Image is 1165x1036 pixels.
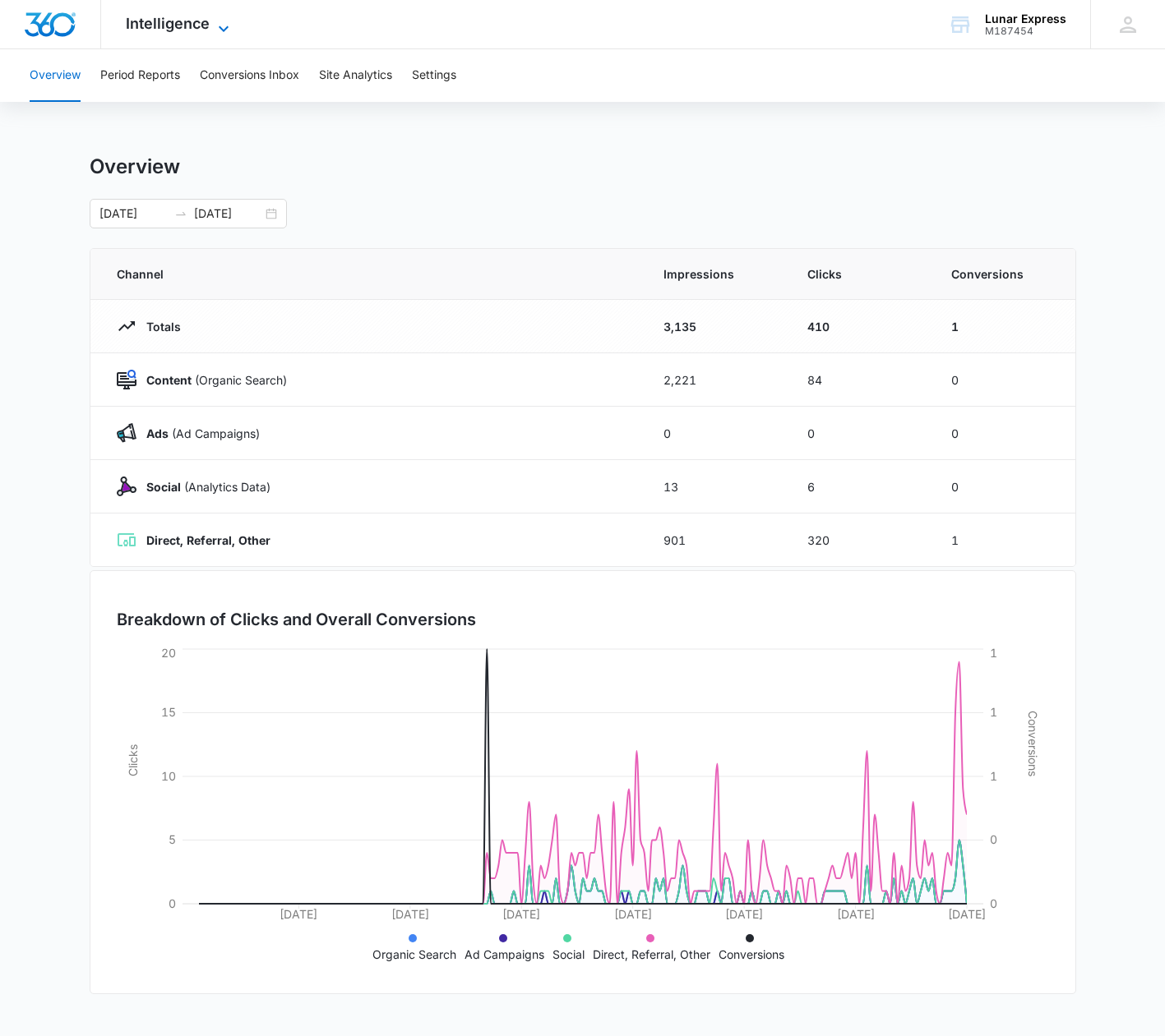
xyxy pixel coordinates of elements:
[125,744,139,776] tspan: Clicks
[990,769,997,783] tspan: 1
[932,513,1075,567] td: 1
[593,946,710,963] p: Direct, Referral, Other
[146,480,181,494] strong: Social
[932,353,1075,407] td: 0
[990,646,997,660] tspan: 1
[788,407,932,460] td: 0
[126,15,210,32] span: Intelligence
[200,49,299,102] button: Conversions Inbox
[161,705,176,719] tspan: 15
[725,907,763,921] tspan: [DATE]
[136,371,287,389] p: (Organic Search)
[788,513,932,567] td: 320
[174,207,187,220] span: to
[280,907,317,921] tspan: [DATE]
[644,513,788,567] td: 901
[146,373,192,387] strong: Content
[1026,711,1040,776] tspan: Conversions
[663,265,768,283] span: Impressions
[807,265,912,283] span: Clicks
[100,49,180,102] button: Period Reports
[990,705,997,719] tspan: 1
[412,49,456,102] button: Settings
[146,533,270,547] strong: Direct, Referral, Other
[644,407,788,460] td: 0
[990,896,997,910] tspan: 0
[174,207,187,220] span: swap-right
[169,832,176,846] tspan: 5
[788,353,932,407] td: 84
[117,265,624,283] span: Channel
[465,946,544,963] p: Ad Campaigns
[136,318,181,335] p: Totals
[161,646,176,660] tspan: 20
[117,423,136,443] img: Ads
[948,907,986,921] tspan: [DATE]
[136,478,270,495] p: (Analytics Data)
[951,265,1049,283] span: Conversions
[319,49,392,102] button: Site Analytics
[788,460,932,513] td: 6
[372,946,456,963] p: Organic Search
[552,946,585,963] p: Social
[117,370,136,389] img: Content
[99,205,168,223] input: Start date
[990,832,997,846] tspan: 0
[194,205,262,223] input: End date
[932,407,1075,460] td: 0
[169,896,176,910] tspan: 0
[161,769,176,783] tspan: 10
[644,353,788,407] td: 2,221
[613,907,651,921] tspan: [DATE]
[117,477,136,496] img: Social
[30,49,81,102] button: Overview
[136,425,260,442] p: (Ad Campaigns)
[985,12,1066,25] div: account name
[719,946,784,963] p: Conversions
[836,907,874,921] tspan: [DATE]
[932,300,1075,353] td: 1
[644,300,788,353] td: 3,135
[985,25,1066,37] div: account id
[117,607,476,632] h3: Breakdown of Clicks and Overall Conversions
[90,154,180,179] h1: Overview
[502,907,540,921] tspan: [DATE]
[788,300,932,353] td: 410
[146,426,169,440] strong: Ads
[932,460,1075,513] td: 0
[644,460,788,513] td: 13
[391,907,428,921] tspan: [DATE]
